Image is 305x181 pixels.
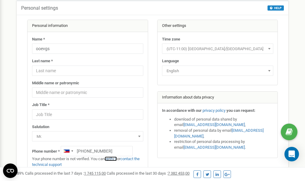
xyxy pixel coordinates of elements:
[183,145,245,150] a: [EMAIL_ADDRESS][DOMAIN_NAME]
[84,171,106,176] u: 1 745 115,00
[21,5,58,11] h5: Personal settings
[162,108,202,113] strong: In accordance with our
[32,149,60,154] label: Phone number *
[61,146,133,156] input: +1-800-555-55-55
[61,146,75,156] div: Telephone country code
[162,58,179,64] label: Language
[25,171,106,176] span: Calls processed in the last 7 days :
[157,92,278,104] div: Information about data privacy
[32,157,140,167] a: contact the technical support
[183,122,245,127] a: [EMAIL_ADDRESS][DOMAIN_NAME]
[32,44,143,54] input: Name
[3,163,18,178] button: Open CMP widget
[32,87,143,98] input: Middle name or patronymic
[162,66,273,76] span: English
[28,20,148,32] div: Personal information
[32,124,49,130] label: Salutation
[157,20,278,32] div: Other settings
[174,128,264,138] a: [EMAIL_ADDRESS][DOMAIN_NAME]
[168,171,190,176] u: 7 382 453,00
[107,171,190,176] span: Calls processed in the last 30 days :
[174,128,273,139] li: removal of personal data by email ,
[164,67,271,75] span: English
[226,108,255,113] strong: you can request:
[162,44,273,54] span: (UTC-11:00) Pacific/Midway
[174,139,273,150] li: restriction of personal data processing by email .
[32,131,143,141] span: Mr.
[34,132,141,141] span: Mr.
[162,37,180,42] label: Time zone
[32,37,45,42] label: Name *
[32,102,50,108] label: Job Title *
[32,58,53,64] label: Last name *
[105,157,117,161] a: verify it
[268,5,284,11] button: HELP
[164,45,271,53] span: (UTC-11:00) Pacific/Midway
[32,80,79,86] label: Middle name or patronymic
[203,108,226,113] a: privacy policy
[32,109,143,120] input: Job Title
[32,66,143,76] input: Last name
[32,156,143,167] p: Your phone number is not verified. You can or
[174,117,273,128] li: download of personal data shared by email ,
[284,147,299,161] div: Open Intercom Messenger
